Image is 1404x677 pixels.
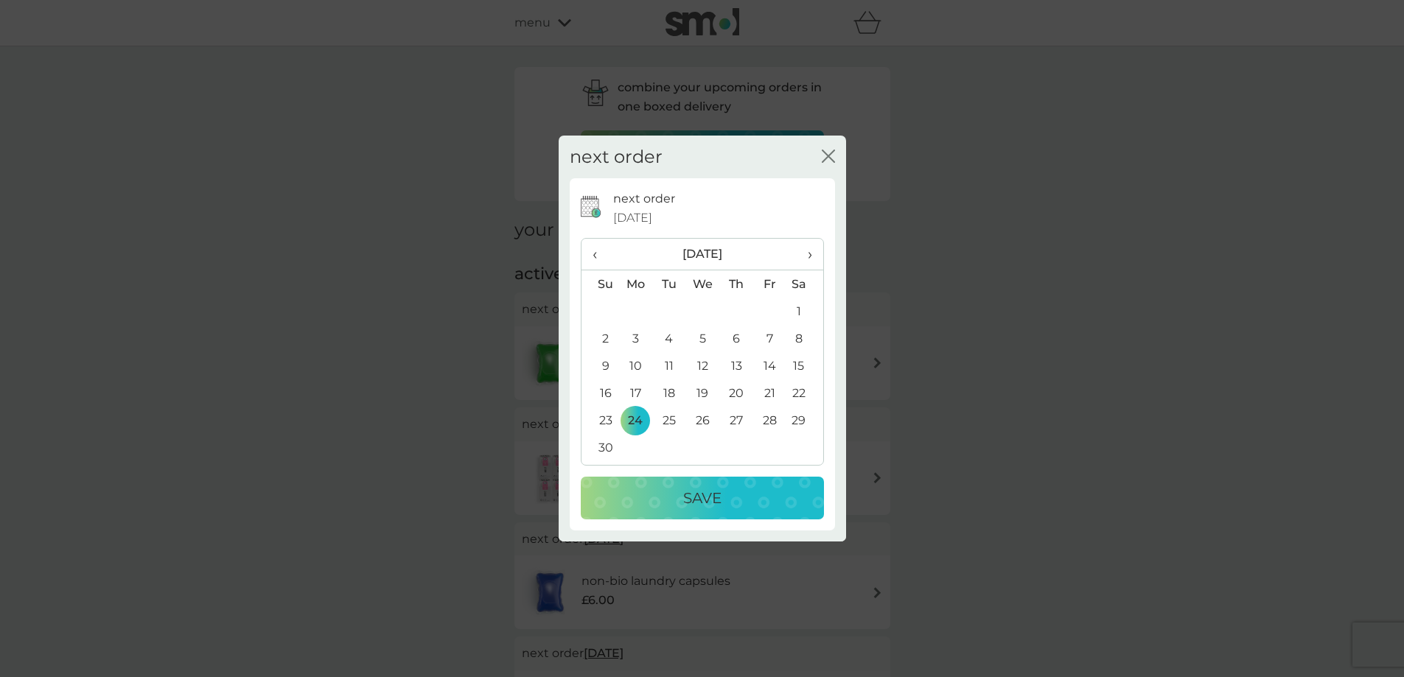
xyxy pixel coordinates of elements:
td: 29 [786,407,823,434]
td: 26 [685,407,719,434]
td: 8 [786,325,823,352]
th: Fr [753,270,786,298]
button: Save [581,477,824,519]
td: 22 [786,379,823,407]
td: 12 [685,352,719,379]
td: 2 [581,325,619,352]
th: Tu [652,270,685,298]
td: 16 [581,379,619,407]
p: Save [683,486,722,510]
td: 28 [753,407,786,434]
td: 18 [652,379,685,407]
th: We [685,270,719,298]
span: ‹ [593,239,608,270]
td: 24 [619,407,653,434]
th: Sa [786,270,823,298]
th: Th [719,270,752,298]
td: 19 [685,379,719,407]
th: Mo [619,270,653,298]
td: 21 [753,379,786,407]
td: 5 [685,325,719,352]
td: 6 [719,325,752,352]
td: 9 [581,352,619,379]
td: 11 [652,352,685,379]
p: next order [613,189,675,208]
td: 25 [652,407,685,434]
td: 13 [719,352,752,379]
td: 1 [786,298,823,325]
td: 15 [786,352,823,379]
th: Su [581,270,619,298]
td: 27 [719,407,752,434]
h2: next order [570,147,663,168]
td: 7 [753,325,786,352]
td: 3 [619,325,653,352]
td: 10 [619,352,653,379]
td: 14 [753,352,786,379]
td: 4 [652,325,685,352]
span: [DATE] [613,208,652,228]
td: 30 [581,434,619,461]
td: 17 [619,379,653,407]
td: 20 [719,379,752,407]
td: 23 [581,407,619,434]
button: close [822,150,835,165]
th: [DATE] [619,239,786,270]
span: › [797,239,811,270]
